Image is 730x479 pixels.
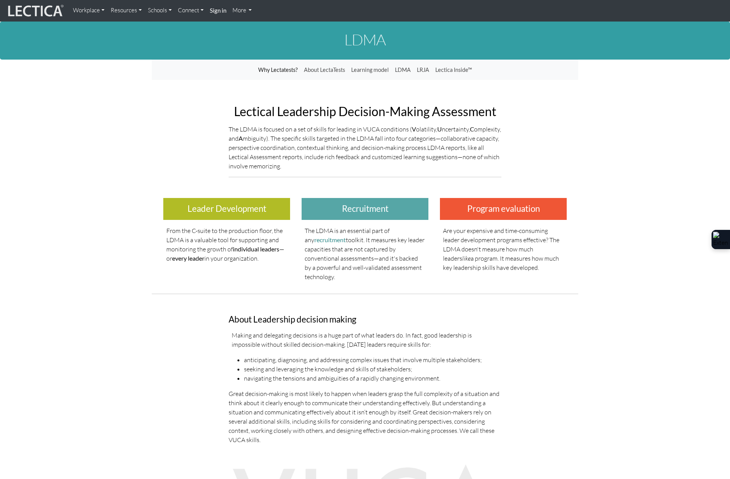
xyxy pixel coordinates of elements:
[175,3,207,18] a: Connect
[392,63,414,77] a: LDMA
[348,63,392,77] a: Learning model
[305,226,425,281] p: The LDMA is an essential part of any toolkit. It measures key leader capacities that are not capt...
[152,31,578,48] h1: LDMA
[233,245,279,253] strong: individual leaders
[244,374,501,383] li: navigating the tensions and ambiguities of a rapidly changing environment.
[244,355,501,364] li: anticipating, diagnosing, and addressing complex issues that involve multiple stakeholders;
[70,3,108,18] a: Workplace
[301,63,348,77] a: About LectaTests
[314,236,346,243] a: recruitment
[412,125,416,133] strong: V
[244,364,501,374] li: seeking and leveraging the knowledge and skills of stakeholders;
[172,254,204,262] strong: every leader
[6,3,64,18] img: lecticalive
[713,232,728,247] img: Extension Icon
[145,3,175,18] a: Schools
[255,63,301,77] a: Why Lectatests?
[440,198,567,220] h3: Program evaluation
[302,198,428,220] h3: Recruitment
[108,3,145,18] a: Resources
[207,3,229,18] a: Sign in
[462,254,471,262] em: like
[210,7,226,14] strong: Sign in
[239,135,243,142] strong: A
[414,63,432,77] a: LRJA
[443,226,564,272] p: Are your expensive and time-consuming leader development programs effective? The LDMA doesn't mea...
[437,125,442,133] strong: U
[229,315,501,324] h3: About Leadership decision making
[229,389,501,444] p: Great decision-making is most likely to happen when leaders grasp the full complexity of a situat...
[229,125,501,171] p: The LDMA is focused on a set of skills for leading in VUCA conditions ( olatility, ncertainty, om...
[163,198,290,220] h3: Leader Development
[470,125,474,133] strong: C
[229,105,501,118] h2: Lectical Leadership Decision-Making Assessment
[166,226,287,263] p: From the C-suite to the production floor, the LDMA is a valuable tool for supporting and monitori...
[432,63,475,77] a: Lectica Inside™
[229,3,255,18] a: More
[232,331,498,349] p: Making and delegating decisions is a huge part of what leaders do. In fact, good leadership is im...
